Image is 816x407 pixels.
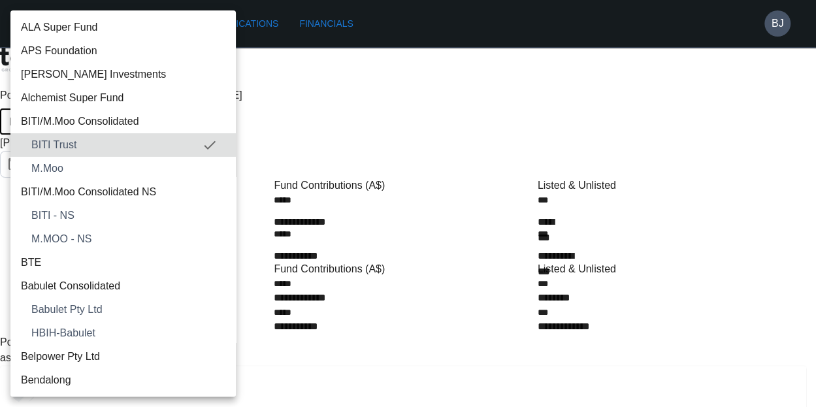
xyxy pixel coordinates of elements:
[31,137,202,153] span: BITI Trust
[21,349,225,365] span: Belpower Pty Ltd
[31,161,225,176] span: M.Moo
[31,231,225,247] span: M.MOO - NS
[21,67,225,82] span: [PERSON_NAME] Investments
[31,302,225,317] span: Babulet Pty Ltd
[21,184,225,200] span: BITI/M.Moo Consolidated NS
[31,208,225,223] span: BITI - NS
[21,20,225,35] span: ALA Super Fund
[31,325,225,341] span: HBIH-Babulet
[21,372,225,388] span: Bendalong
[21,255,225,270] span: BTE
[21,278,225,294] span: Babulet Consolidated
[21,90,225,106] span: Alchemist Super Fund
[21,114,225,129] span: BITI/M.Moo Consolidated
[21,43,225,59] span: APS Foundation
